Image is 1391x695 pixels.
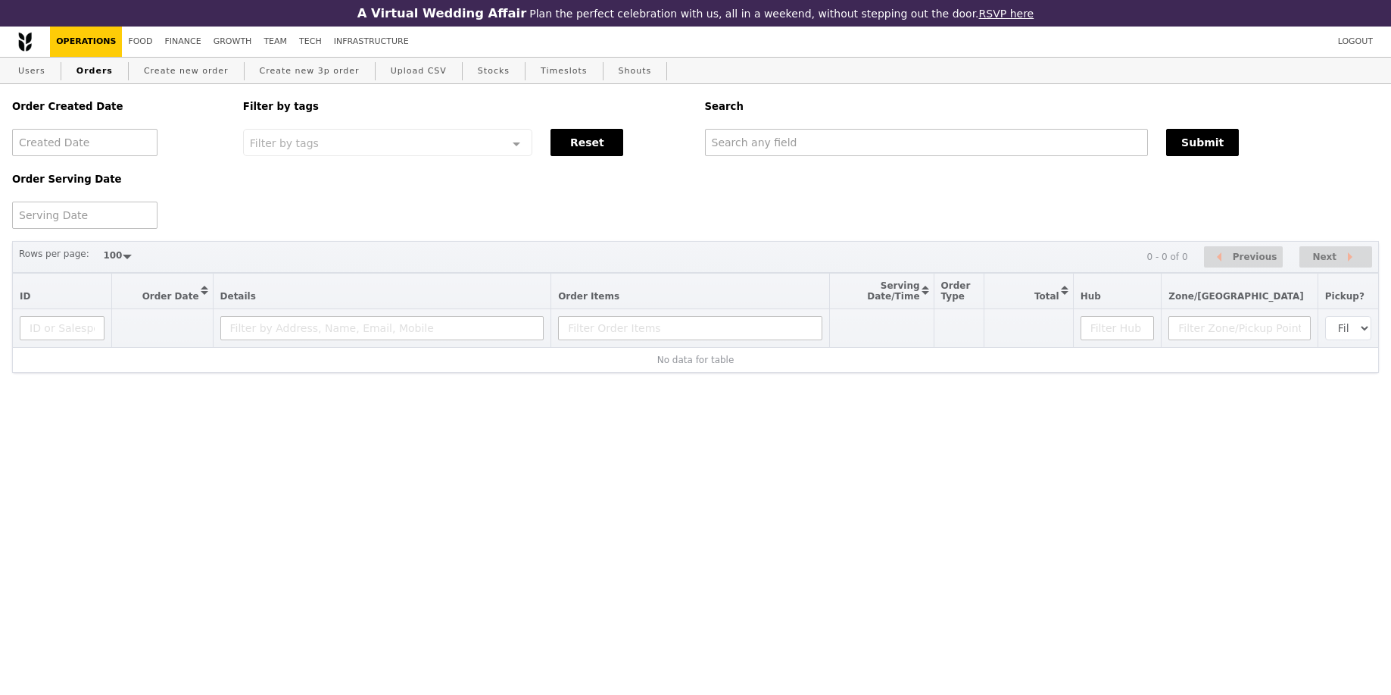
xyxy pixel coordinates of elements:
a: Finance [159,27,207,57]
input: Filter Hub [1081,316,1155,340]
img: Grain logo [18,32,32,52]
a: RSVP here [979,8,1034,20]
span: Filter by tags [250,136,319,149]
h5: Filter by tags [243,101,687,112]
input: Search any field [705,129,1149,156]
span: Pickup? [1325,291,1364,302]
input: Filter Order Items [558,316,822,340]
h3: A Virtual Wedding Affair [357,6,526,20]
span: Hub [1081,291,1101,302]
a: Timeslots [535,58,593,85]
a: Tech [293,27,328,57]
h5: Search [705,101,1380,112]
label: Rows per page: [19,246,89,261]
h5: Order Serving Date [12,174,225,185]
button: Submit [1166,129,1239,156]
span: Next [1312,248,1336,266]
button: Previous [1204,246,1283,268]
button: Reset [550,129,623,156]
a: Shouts [613,58,658,85]
h5: Order Created Date [12,101,225,112]
a: Upload CSV [385,58,453,85]
input: ID or Salesperson name [20,316,104,340]
a: Infrastructure [328,27,415,57]
a: Users [12,58,51,85]
button: Next [1299,246,1372,268]
input: Filter Zone/Pickup Point [1168,316,1311,340]
span: Zone/[GEOGRAPHIC_DATA] [1168,291,1304,302]
div: 0 - 0 of 0 [1146,252,1187,262]
span: Previous [1233,248,1277,266]
div: Plan the perfect celebration with us, all in a weekend, without stepping out the door. [260,6,1132,20]
a: Operations [50,27,122,57]
a: Stocks [472,58,516,85]
a: Food [122,27,158,57]
a: Growth [207,27,258,57]
input: Created Date [12,129,158,156]
span: ID [20,291,30,302]
a: Orders [70,58,119,85]
a: Logout [1332,27,1379,57]
span: Order Type [941,280,971,302]
a: Create new 3p order [254,58,366,85]
input: Filter by Address, Name, Email, Mobile [220,316,544,340]
input: Serving Date [12,202,158,229]
div: No data for table [20,355,1371,365]
a: Create new order [138,58,235,85]
span: Order Items [558,291,619,302]
span: Details [220,291,256,302]
a: Team [257,27,293,57]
